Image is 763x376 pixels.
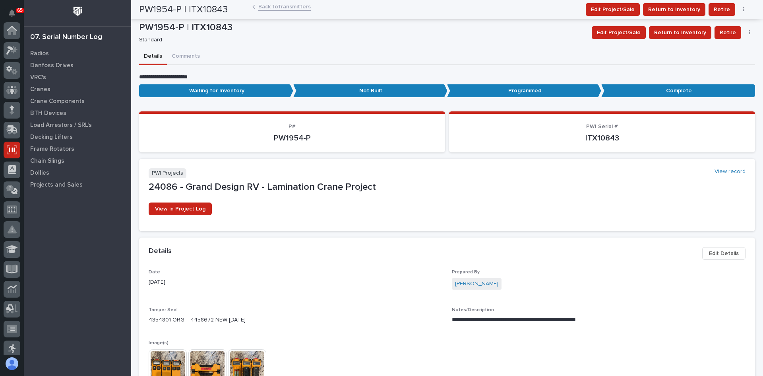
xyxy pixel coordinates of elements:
span: View in Project Log [155,206,205,212]
p: Crane Components [30,98,85,105]
span: Image(s) [149,341,168,345]
h2: Details [149,247,172,256]
p: Complete [601,84,755,97]
p: PWI Projects [149,168,186,178]
p: PW1954-P | ITX10843 [139,22,585,33]
a: View in Project Log [149,203,212,215]
span: Tamper Seal [149,308,178,312]
p: 24086 - Grand Design RV - Lamination Crane Project [149,181,746,193]
p: 65 [17,8,23,13]
p: Frame Rotators [30,146,74,153]
a: VRC's [24,71,131,83]
a: Radios [24,47,131,59]
p: Not Built [293,84,447,97]
p: Chain Slings [30,158,64,165]
a: Load Arrestors / SRL's [24,119,131,131]
p: Radios [30,50,49,57]
a: Back toTransmitters [258,2,311,11]
button: Retire [715,26,741,39]
button: Return to Inventory [649,26,711,39]
button: Notifications [4,5,20,21]
p: Decking Lifters [30,134,73,141]
a: BTH Devices [24,107,131,119]
a: Cranes [24,83,131,95]
p: Cranes [30,86,50,93]
a: Danfoss Drives [24,59,131,71]
div: Notifications65 [10,10,20,22]
span: P# [289,124,296,129]
p: ITX10843 [459,133,746,143]
span: Date [149,270,160,275]
a: View record [715,168,746,175]
a: Decking Lifters [24,131,131,143]
span: Edit Details [709,249,739,258]
p: Waiting for Inventory [139,84,293,97]
button: Edit Project/Sale [592,26,646,39]
button: Edit Details [702,247,746,260]
a: Dollies [24,167,131,179]
span: Return to Inventory [654,28,706,37]
a: Projects and Sales [24,179,131,191]
a: [PERSON_NAME] [455,280,498,288]
button: Comments [167,49,205,65]
p: Standard [139,37,582,43]
span: Edit Project/Sale [597,28,641,37]
button: users-avatar [4,355,20,372]
p: 4354801 ORG. - 4458672 NEW [DATE] [149,316,442,324]
span: PWI Serial # [586,124,618,129]
p: BTH Devices [30,110,66,117]
p: VRC's [30,74,46,81]
p: Projects and Sales [30,181,83,189]
span: Notes/Description [452,308,494,312]
p: [DATE] [149,278,442,286]
a: Chain Slings [24,155,131,167]
a: Crane Components [24,95,131,107]
span: Prepared By [452,270,480,275]
span: Retire [720,28,736,37]
p: PW1954-P [149,133,436,143]
button: Details [139,49,167,65]
p: Programmed [447,84,601,97]
p: Load Arrestors / SRL's [30,122,92,129]
p: Dollies [30,169,49,177]
img: Workspace Logo [70,4,85,19]
a: Frame Rotators [24,143,131,155]
p: Danfoss Drives [30,62,74,69]
div: 07. Serial Number Log [30,33,102,42]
